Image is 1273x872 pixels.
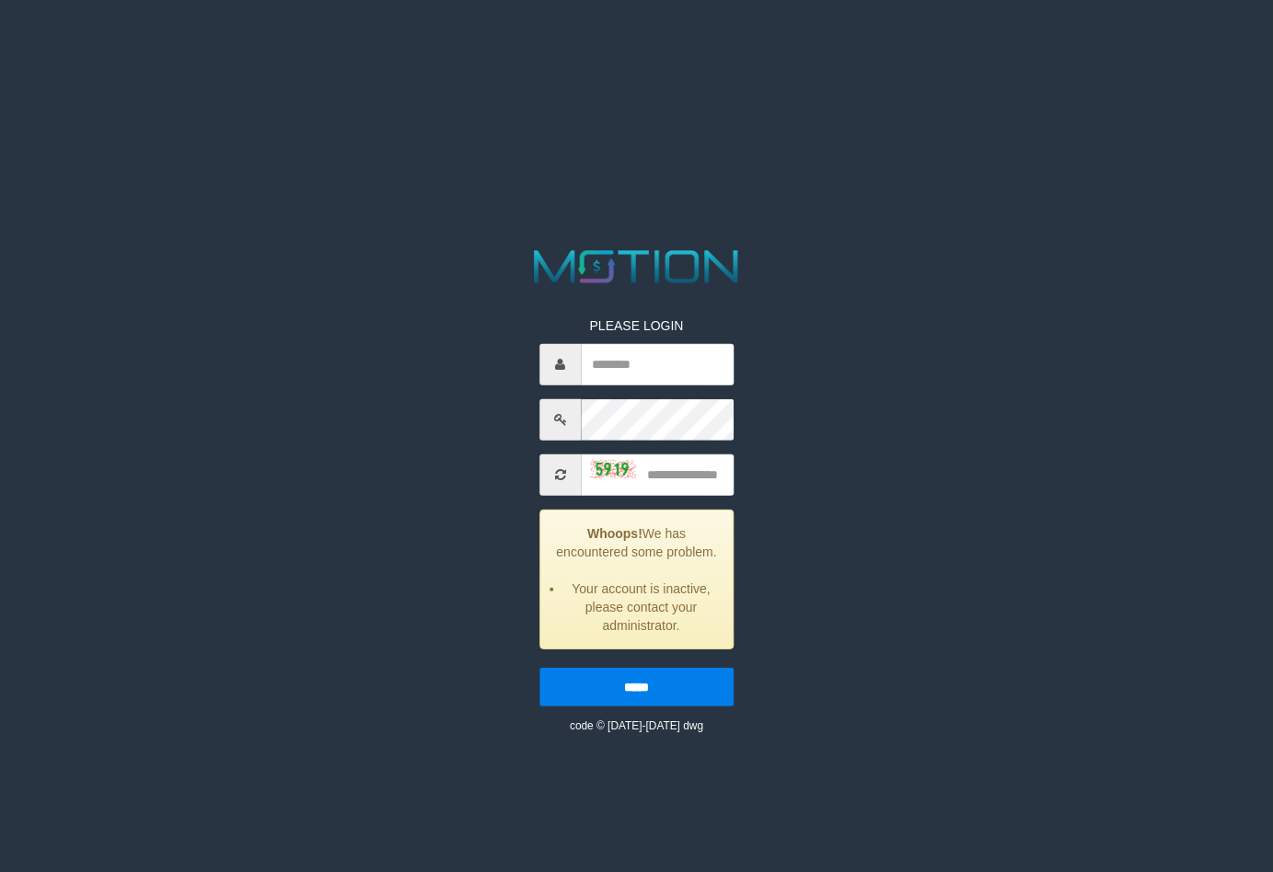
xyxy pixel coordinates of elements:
[590,460,636,478] img: captcha
[570,719,703,732] small: code © [DATE]-[DATE] dwg
[539,316,734,335] p: PLEASE LOGIN
[563,579,719,635] li: Your account is inactive, please contact your administrator.
[539,510,734,649] div: We has encountered some problem.
[587,526,642,541] strong: Whoops!
[525,245,747,289] img: MOTION_logo.png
